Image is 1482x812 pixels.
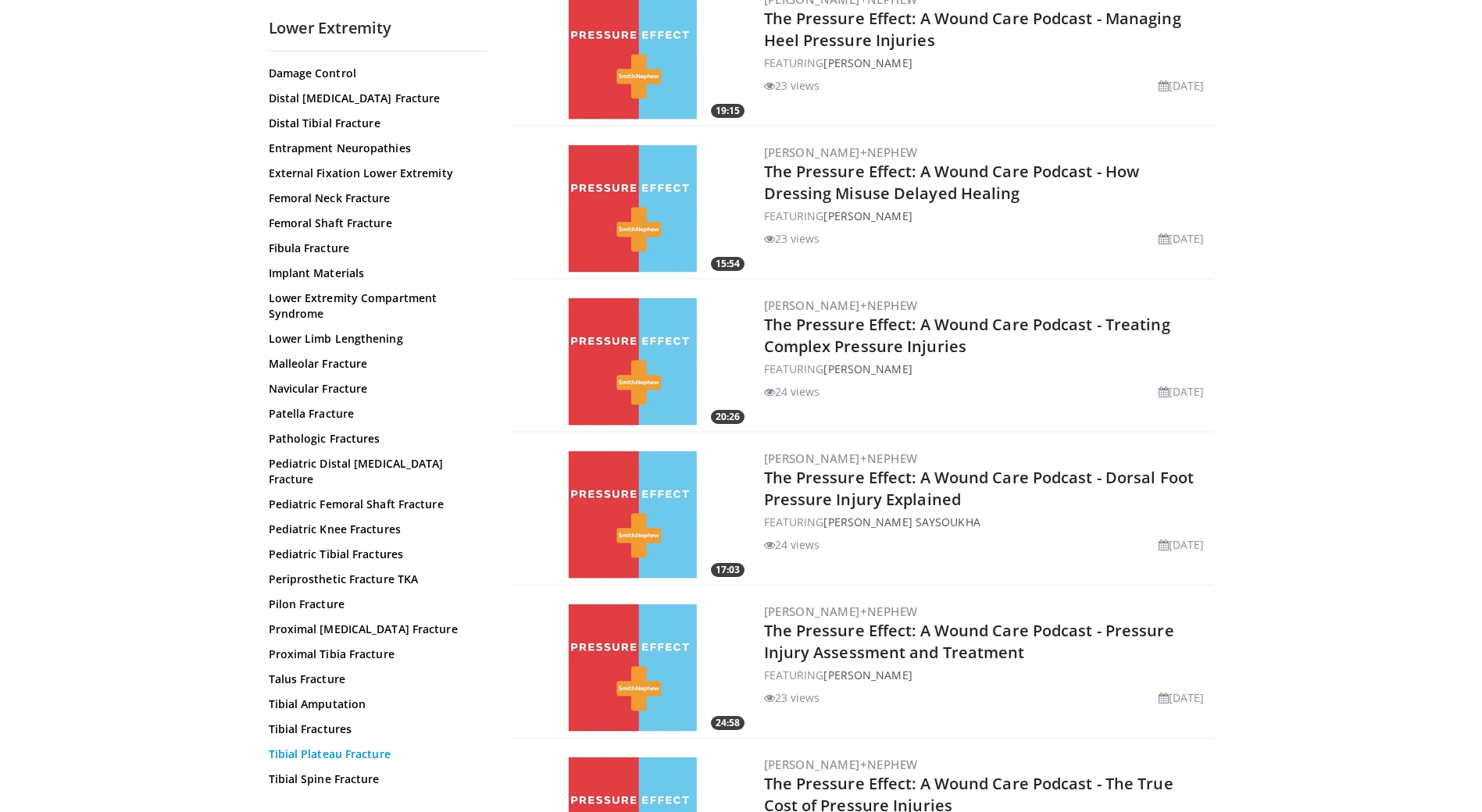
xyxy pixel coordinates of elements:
[269,621,480,637] a: Proximal [MEDICAL_DATA] Fracture
[269,572,480,587] a: Periprosthetic Fracture TKA
[269,646,480,662] a: Proximal Tibia Fracture
[269,265,480,281] a: Implant Materials
[764,314,1170,357] a: The Pressure Effect: A Wound Care Podcast - Treating Complex Pressure Injuries
[269,331,480,347] a: Lower Limb Lengthening
[1159,536,1205,553] li: [DATE]
[514,601,748,734] img: 2a658e12-bd38-46e9-9f21-8239cc81ed40.300x170_q85_crop-smart_upscale.jpg
[711,716,745,730] span: 24:58
[514,295,748,428] img: 5dccabbb-5219-43eb-ba82-333b4a767645.300x170_q85_crop-smart_upscale.jpg
[1159,689,1205,706] li: [DATE]
[764,667,1211,683] div: FEATURING
[269,721,480,737] a: Tibial Fractures
[764,451,918,466] a: [PERSON_NAME]+Nephew
[269,547,480,562] a: Pediatric Tibial Fractures
[269,597,480,612] a: Pilon Fracture
[269,116,480,131] a: Distal Tibial Fracture
[711,563,745,577] span: 17:03
[823,208,912,223] a: [PERSON_NAME]
[514,142,748,275] img: 61e02083-5525-4adc-9284-c4ef5d0bd3c4.300x170_q85_crop-smart_upscale.jpg
[269,356,480,372] a: Malleolar Fracture
[764,536,820,553] li: 24 views
[269,456,480,487] a: Pediatric Distal [MEDICAL_DATA] Fracture
[514,295,748,428] a: 20:26
[514,448,748,581] img: d68379d8-97de-484f-9076-f39c80eee8eb.300x170_q85_crop-smart_upscale.jpg
[764,757,918,772] a: [PERSON_NAME]+Nephew
[269,91,480,106] a: Distal [MEDICAL_DATA] Fracture
[514,142,748,275] a: 15:54
[823,361,912,376] a: [PERSON_NAME]
[1159,77,1205,94] li: [DATE]
[269,240,480,256] a: Fibula Fracture
[823,55,912,70] a: [PERSON_NAME]
[269,746,480,762] a: Tibial Plateau Fracture
[764,467,1195,510] a: The Pressure Effect: A Wound Care Podcast - Dorsal Foot Pressure Injury Explained
[711,104,745,118] span: 19:15
[269,166,480,181] a: External Fixation Lower Extremity
[823,668,912,682] a: [PERSON_NAME]
[823,515,980,529] a: [PERSON_NAME] Saysoukha
[764,208,1211,224] div: FEATURING
[269,522,480,537] a: Pediatric Knee Fractures
[269,191,480,206] a: Femoral Neck Fracture
[764,620,1174,663] a: The Pressure Effect: A Wound Care Podcast - Pressure Injury Assessment and Treatment
[269,141,480,156] a: Entrapment Neuropathies
[1159,383,1205,400] li: [DATE]
[764,77,820,94] li: 23 views
[269,406,480,422] a: Patella Fracture
[269,431,480,447] a: Pathologic Fractures
[514,448,748,581] a: 17:03
[764,55,1211,71] div: FEATURING
[269,771,480,787] a: Tibial Spine Fracture
[269,18,487,38] h2: Lower Extremity
[764,361,1211,377] div: FEATURING
[764,144,918,160] a: [PERSON_NAME]+Nephew
[269,381,480,397] a: Navicular Fracture
[269,290,480,322] a: Lower Extremity Compartment Syndrome
[269,671,480,687] a: Talus Fracture
[269,215,480,231] a: Femoral Shaft Fracture
[711,257,745,271] span: 15:54
[269,696,480,712] a: Tibial Amputation
[764,689,820,706] li: 23 views
[764,161,1140,204] a: The Pressure Effect: A Wound Care Podcast - How Dressing Misuse Delayed Healing
[764,230,820,247] li: 23 views
[514,601,748,734] a: 24:58
[269,66,480,81] a: Damage Control
[711,410,745,424] span: 20:26
[1159,230,1205,247] li: [DATE]
[764,604,918,619] a: [PERSON_NAME]+Nephew
[764,8,1181,51] a: The Pressure Effect: A Wound Care Podcast - Managing Heel Pressure Injuries
[764,297,918,313] a: [PERSON_NAME]+Nephew
[764,383,820,400] li: 24 views
[764,514,1211,530] div: FEATURING
[269,497,480,512] a: Pediatric Femoral Shaft Fracture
